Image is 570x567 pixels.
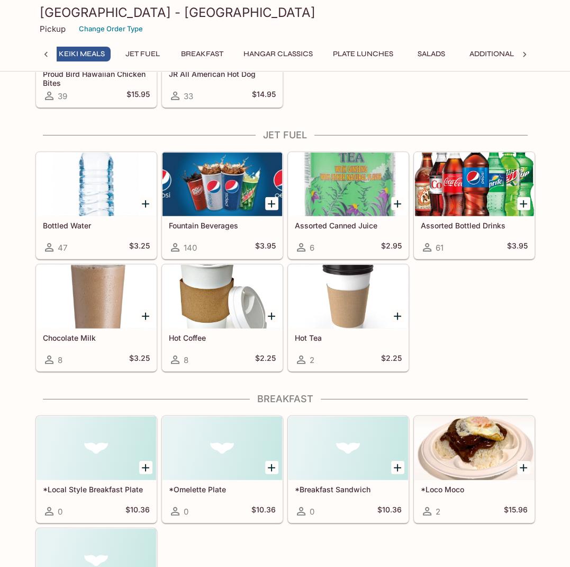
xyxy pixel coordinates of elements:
h3: [GEOGRAPHIC_DATA] - [GEOGRAPHIC_DATA] [40,4,531,21]
h5: $2.95 [381,241,402,254]
button: Add *Loco Moco [517,461,530,474]
button: Add Hot Coffee [265,309,278,323]
a: Chocolate Milk8$3.25 [36,264,157,371]
h5: JR All American Hot Dog [169,69,276,78]
span: 2 [436,507,440,517]
div: *Breakfast Sandwich [288,417,408,480]
a: *Breakfast Sandwich0$10.36 [288,416,409,523]
p: Pickup [40,24,66,34]
button: Add Chocolate Milk [139,309,152,323]
span: 0 [184,507,188,517]
div: Assorted Canned Juice [288,153,408,216]
h5: Hot Coffee [169,333,276,342]
h5: $3.25 [129,241,150,254]
h5: $2.25 [381,353,402,366]
h5: Proud Bird Hawaiian Chicken Bites [43,69,150,87]
div: Hot Coffee [162,265,282,329]
a: *Local Style Breakfast Plate0$10.36 [36,416,157,523]
h5: $10.36 [125,505,150,518]
button: Add Fountain Beverages [265,197,278,210]
h5: $3.95 [507,241,528,254]
span: 8 [58,355,62,365]
h5: Chocolate Milk [43,333,150,342]
div: Chocolate Milk [37,265,156,329]
a: Assorted Canned Juice6$2.95 [288,152,409,259]
button: Add Hot Tea [391,309,404,323]
span: 33 [184,91,193,101]
div: Assorted Bottled Drinks [414,153,534,216]
h5: Assorted Canned Juice [295,221,402,230]
span: 47 [58,243,67,253]
button: Additional Luggage [464,47,558,61]
h5: *Loco Moco [421,485,528,494]
h5: $10.36 [251,505,276,518]
h4: Breakfast [35,393,535,405]
span: 2 [310,355,314,365]
button: Add Bottled Water [139,197,152,210]
span: 61 [436,243,444,253]
h5: Fountain Beverages [169,221,276,230]
div: *Local Style Breakfast Plate [37,417,156,480]
span: 39 [58,91,67,101]
h5: Bottled Water [43,221,150,230]
h5: $2.25 [255,353,276,366]
h5: $10.36 [377,505,402,518]
button: Jet Fuel [119,47,167,61]
div: Bottled Water [37,153,156,216]
h5: *Omelette Plate [169,485,276,494]
a: Fountain Beverages140$3.95 [162,152,283,259]
button: Add *Omelette Plate [265,461,278,474]
span: 6 [310,243,314,253]
span: 0 [310,507,314,517]
h5: Hot Tea [295,333,402,342]
button: Breakfast [175,47,229,61]
h5: $3.95 [255,241,276,254]
button: Add Assorted Bottled Drinks [517,197,530,210]
a: *Loco Moco2$15.96 [414,416,535,523]
h5: $3.25 [129,353,150,366]
h5: $15.95 [126,90,150,102]
a: *Omelette Plate0$10.36 [162,416,283,523]
a: Hot Tea2$2.25 [288,264,409,371]
a: Hot Coffee8$2.25 [162,264,283,371]
h5: Assorted Bottled Drinks [421,221,528,230]
a: Assorted Bottled Drinks61$3.95 [414,152,535,259]
h5: *Local Style Breakfast Plate [43,485,150,494]
div: Fountain Beverages [162,153,282,216]
h4: Jet Fuel [35,129,535,141]
span: 140 [184,243,197,253]
a: Bottled Water47$3.25 [36,152,157,259]
button: Hangar Classics [238,47,319,61]
div: *Omelette Plate [162,417,282,480]
button: Plate Lunches [327,47,399,61]
button: Keiki Meals [53,47,111,61]
button: Salads [408,47,455,61]
h5: $14.95 [252,90,276,102]
button: Change Order Type [74,21,148,37]
div: Hot Tea [288,265,408,329]
h5: $15.96 [504,505,528,518]
h5: *Breakfast Sandwich [295,485,402,494]
span: 0 [58,507,62,517]
button: Add Assorted Canned Juice [391,197,404,210]
div: *Loco Moco [414,417,534,480]
button: Add *Local Style Breakfast Plate [139,461,152,474]
button: Add *Breakfast Sandwich [391,461,404,474]
span: 8 [184,355,188,365]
